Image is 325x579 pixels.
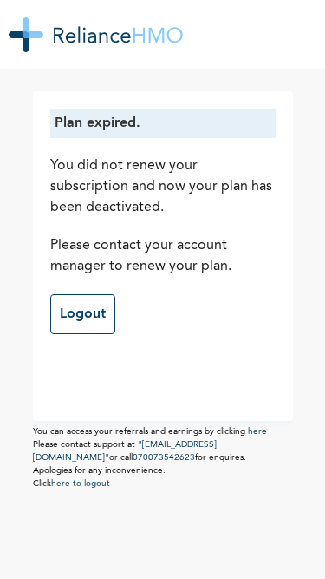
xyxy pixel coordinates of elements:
[51,479,110,488] a: here to logout
[33,477,293,490] p: Click
[55,113,271,134] p: Plan expired.
[33,438,293,477] p: Please contact support at or call for enquires. Apologies for any inconvenience.
[9,17,183,52] img: RelianceHMO
[248,427,267,436] a: here
[50,294,115,334] a: Logout
[50,155,276,218] p: You did not renew your subscription and now your plan has been deactivated.
[50,235,276,277] p: Please contact your account manager to renew your plan.
[133,453,195,462] a: 070073542623
[33,425,293,438] p: You can access your referrals and earnings by clicking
